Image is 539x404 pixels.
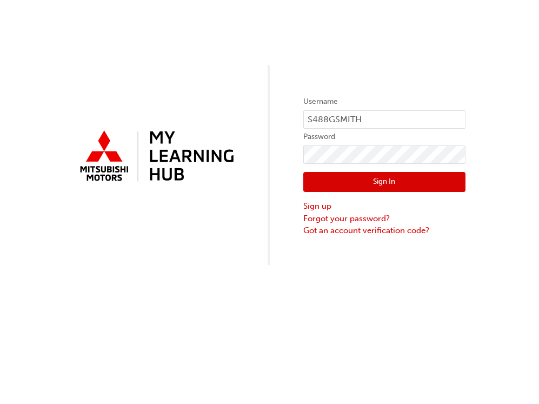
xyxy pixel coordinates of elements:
[303,130,465,143] label: Password
[303,110,465,129] input: Username
[303,213,465,225] a: Forgot your password?
[303,200,465,213] a: Sign up
[303,95,465,108] label: Username
[303,172,465,193] button: Sign In
[74,126,236,188] img: mmal
[303,224,465,237] a: Got an account verification code?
